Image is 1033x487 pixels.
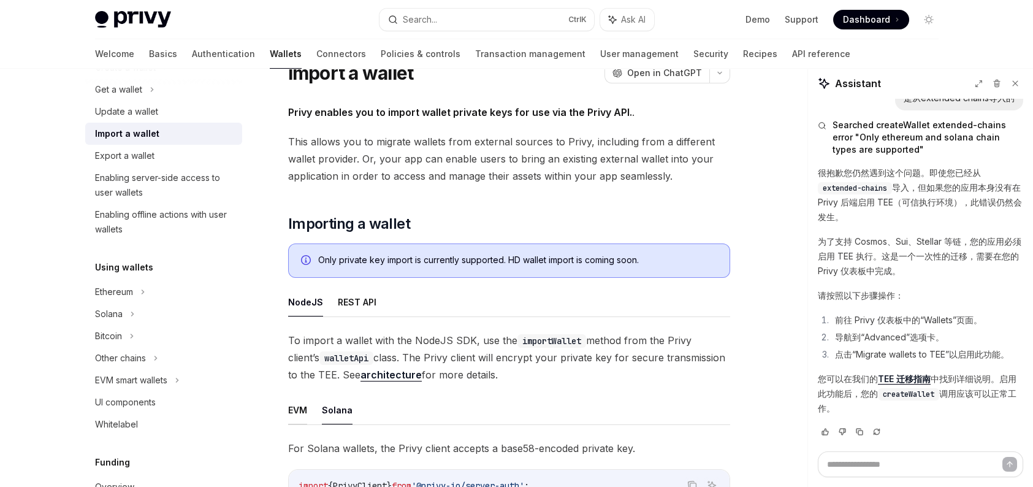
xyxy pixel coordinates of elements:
[95,260,153,275] h5: Using wallets
[288,62,414,84] h1: Import a wallet
[95,171,235,200] div: Enabling server-side access to user wallets
[288,332,730,383] span: To import a wallet with the NodeJS SDK, use the method from the Privy client’s class. The Privy c...
[85,167,242,204] a: Enabling server-side access to user wallets
[95,329,122,343] div: Bitcoin
[338,288,376,316] button: REST API
[288,214,410,234] span: Importing a wallet
[621,13,646,26] span: Ask AI
[288,396,307,424] button: EVM
[85,413,242,435] a: Whitelabel
[95,395,156,410] div: UI components
[381,39,460,69] a: Policies & controls
[288,133,730,185] span: This allows you to migrate wallets from external sources to Privy, including from a different wal...
[1002,457,1017,472] button: Send message
[568,15,587,25] span: Ctrl K
[843,13,890,26] span: Dashboard
[883,389,934,399] span: createWallet
[835,76,881,91] span: Assistant
[95,351,146,366] div: Other chains
[95,11,171,28] img: light logo
[818,234,1023,278] p: 为了支持 Cosmos、Sui、Stellar 等链，您的应用必须启用 TEE 执行。这是一个一次性的迁移，需要在您的 Privy 仪表板中完成。
[95,285,133,299] div: Ethereum
[95,455,130,470] h5: Funding
[95,39,134,69] a: Welcome
[95,307,123,321] div: Solana
[85,204,242,240] a: Enabling offline actions with user wallets
[600,39,679,69] a: User management
[743,39,777,69] a: Recipes
[149,39,177,69] a: Basics
[95,373,167,388] div: EVM smart wallets
[85,123,242,145] a: Import a wallet
[878,374,931,385] a: TEE 迁移指南
[301,255,313,267] svg: Info
[823,183,887,193] span: extended-chains
[600,9,654,31] button: Ask AI
[833,10,909,29] a: Dashboard
[818,119,1023,156] button: Searched createWallet extended-chains error "Only ethereum and solana chain types are supported"
[95,82,142,97] div: Get a wallet
[316,39,366,69] a: Connectors
[831,330,1023,345] li: 导航到“Advanced”选项卡。
[818,372,1023,416] p: 您可以在我们的 中找到详细说明。启用此功能后，您的 调用应该可以正常工作。
[818,288,1023,303] p: 请按照以下步骤操作：
[95,207,235,237] div: Enabling offline actions with user wallets
[379,9,594,31] button: Search...CtrlK
[319,351,373,365] code: walletApi
[919,10,939,29] button: Toggle dark mode
[475,39,585,69] a: Transaction management
[604,63,709,83] button: Open in ChatGPT
[745,13,770,26] a: Demo
[818,166,1023,224] p: 很抱歉您仍然遇到这个问题。即使您已经从 导入，但如果您的应用本身没有在 Privy 后端启用 TEE（可信执行环境），此错误仍然会发生。
[85,101,242,123] a: Update a wallet
[318,254,717,267] div: Only private key import is currently supported. HD wallet import is coming soon.
[831,347,1023,362] li: 点击“Migrate wallets to TEE”以启用此功能。
[322,396,353,424] button: Solana
[627,67,702,79] span: Open in ChatGPT
[792,39,850,69] a: API reference
[288,106,632,118] strong: Privy enables you to import wallet private keys for use via the Privy API.
[360,369,422,382] a: architecture
[403,12,437,27] div: Search...
[270,39,302,69] a: Wallets
[833,119,1023,156] span: Searched createWallet extended-chains error "Only ethereum and solana chain types are supported"
[785,13,818,26] a: Support
[517,334,586,348] code: importWallet
[831,313,1023,328] li: 前往 Privy 仪表板中的“Wallets”页面。
[95,148,154,163] div: Export a wallet
[95,417,138,432] div: Whitelabel
[85,391,242,413] a: UI components
[288,104,730,121] span: .
[85,145,242,167] a: Export a wallet
[693,39,728,69] a: Security
[288,288,323,316] button: NodeJS
[192,39,255,69] a: Authentication
[95,104,158,119] div: Update a wallet
[95,126,159,141] div: Import a wallet
[288,440,730,457] span: For Solana wallets, the Privy client accepts a base58-encoded private key.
